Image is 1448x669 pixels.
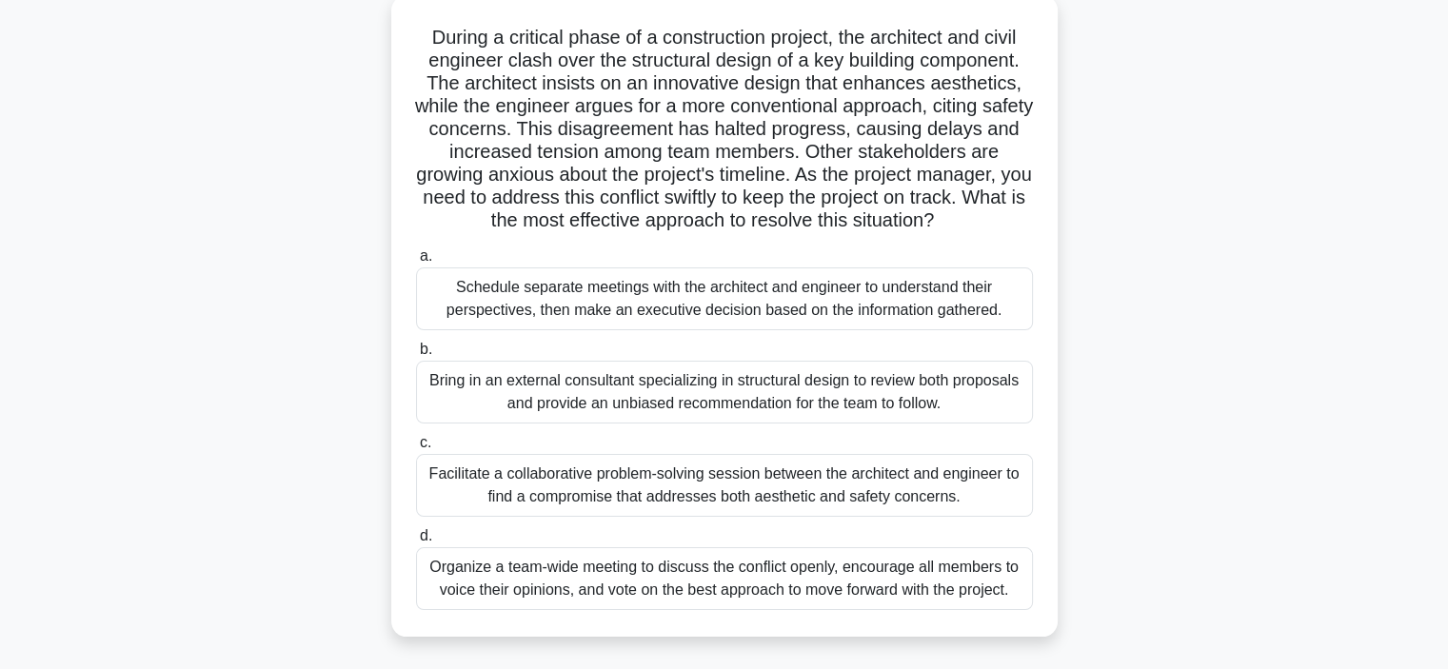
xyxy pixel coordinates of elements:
[416,547,1033,610] div: Organize a team-wide meeting to discuss the conflict openly, encourage all members to voice their...
[416,454,1033,517] div: Facilitate a collaborative problem-solving session between the architect and engineer to find a c...
[420,527,432,543] span: d.
[420,341,432,357] span: b.
[416,267,1033,330] div: Schedule separate meetings with the architect and engineer to understand their perspectives, then...
[420,434,431,450] span: c.
[416,361,1033,423] div: Bring in an external consultant specializing in structural design to review both proposals and pr...
[414,26,1035,233] h5: During a critical phase of a construction project, the architect and civil engineer clash over th...
[420,247,432,264] span: a.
